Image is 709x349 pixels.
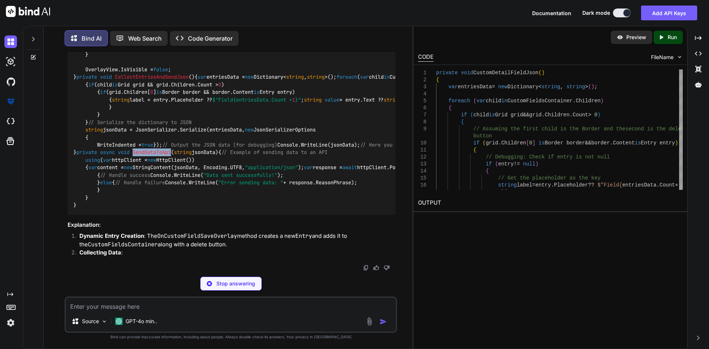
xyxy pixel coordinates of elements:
[594,112,597,118] span: 0
[507,84,538,90] span: Dictionary
[541,84,560,90] span: string
[600,98,603,104] span: )
[103,157,112,163] span: var
[85,127,103,133] span: string
[492,84,495,90] span: =
[126,318,157,325] p: GPT-4o min..
[529,112,542,118] span: grid
[532,140,535,146] span: ]
[418,126,427,133] div: 9
[6,6,50,17] img: Bind AI
[418,112,427,119] div: 7
[532,10,571,16] span: Documentation
[82,34,102,43] p: Bind AI
[517,182,532,188] span: label
[651,54,674,61] span: FileName
[660,182,675,188] span: Count
[286,74,304,81] span: string
[418,53,434,62] div: CODE
[535,161,538,167] span: )
[461,112,467,118] span: if
[498,140,501,146] span: .
[198,74,206,81] span: var
[76,149,97,156] span: private
[124,164,133,171] span: new
[541,70,544,76] span: )
[617,34,623,41] img: preview
[365,317,374,326] img: attachment
[76,74,97,81] span: private
[458,84,491,90] span: entriesData
[523,112,529,118] span: &&
[675,140,678,146] span: )
[541,112,544,118] span: .
[576,98,600,104] span: Children
[150,89,153,96] span: 0
[436,77,439,83] span: {
[4,95,17,108] img: premium
[79,232,395,249] p: : The method creates a new and adds it to the along with a delete button.
[489,112,495,118] span: is
[436,70,458,76] span: private
[112,81,118,88] span: is
[384,265,390,271] img: dislike
[100,172,150,178] span: // Handle success
[486,154,610,160] span: // Debugging: Check if entry is not null
[68,221,395,229] h3: Explanation:
[498,189,501,195] span: 1
[610,140,613,146] span: .
[4,75,17,88] img: githubDark
[535,182,551,188] span: entry
[585,140,591,146] span: &&
[532,182,535,188] span: =
[498,182,517,188] span: string
[572,112,588,118] span: Count
[115,179,165,186] span: // Handle failure
[418,182,427,189] div: 16
[588,112,591,118] span: >
[418,175,427,182] div: 15
[448,98,470,104] span: foreach
[554,182,588,188] span: Placeholder
[418,69,427,76] div: 1
[526,140,529,146] span: [
[566,84,585,90] span: string
[498,175,600,181] span: // Get the placeholder as the key
[418,90,427,97] div: 4
[473,70,538,76] span: CustomDetailFieldJson
[597,112,600,118] span: )
[85,157,100,163] span: using
[118,149,130,156] span: void
[514,161,520,167] span: !=
[529,140,532,146] span: 0
[373,265,379,271] img: like
[613,140,635,146] span: Content
[545,112,569,118] span: Children
[486,161,492,167] span: if
[622,182,656,188] span: entriesData
[82,318,99,325] p: Source
[79,249,121,256] strong: Collecting Data
[473,98,476,104] span: (
[532,9,571,17] button: Documentation
[76,149,218,156] span: ( )
[162,141,277,148] span: // Output the JSON data (for debugging)
[254,89,260,96] span: is
[418,105,427,112] div: 6
[476,98,486,104] span: var
[591,140,610,146] span: border
[507,98,572,104] span: CustomFieldsContainer
[88,119,192,126] span: // Serialize the dictionary to JSON
[295,232,312,240] code: Entry
[560,84,563,90] span: ,
[641,140,675,146] span: Entry entry
[360,141,493,148] span: // Here you can send the jsonData to your API
[551,182,554,188] span: .
[245,127,254,133] span: new
[588,182,594,188] span: ??
[656,182,659,188] span: .
[538,84,541,90] span: <
[461,119,464,125] span: {
[418,147,427,154] div: 11
[473,133,491,139] span: button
